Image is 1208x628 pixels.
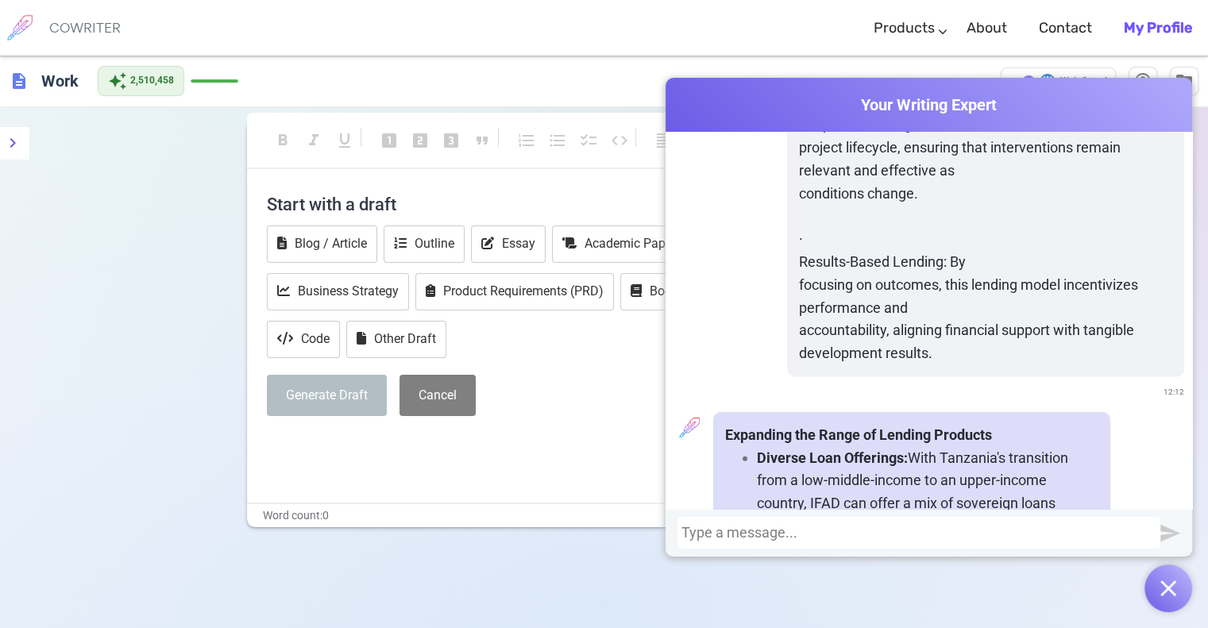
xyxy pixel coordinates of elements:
span: 2,510,458 [130,73,174,89]
span: auto_awesome [108,71,127,91]
span: format_align_left [654,131,673,150]
span: format_quote [473,131,492,150]
button: Outline [384,225,465,263]
p: · Results-Based Lending: By focusing on outcomes, this lending model incentivizes performance and... [799,228,1172,365]
span: looks_3 [442,131,461,150]
span: 12:12 [1164,381,1184,404]
span: checklist [579,131,598,150]
a: My Profile [1124,5,1192,52]
span: help_outline [1133,71,1152,91]
button: Generate Draft [267,375,387,417]
button: Other Draft [346,321,446,358]
span: looks_two [411,131,430,150]
button: Book Report [620,273,728,310]
img: Open chat [1160,580,1176,596]
span: format_bold [273,131,292,150]
a: Contact [1039,5,1092,52]
button: Essay [471,225,546,263]
span: format_list_bulleted [548,131,567,150]
strong: Expanding the Range of Lending Products [725,426,992,443]
button: Academic Paper [552,225,686,263]
button: Product Requirements (PRD) [415,273,614,310]
span: format_italic [304,131,323,150]
img: profile [673,412,705,444]
button: Help & Shortcuts [1129,67,1157,95]
a: About [967,5,1007,52]
span: format_list_numbered [517,131,536,150]
span: format_underlined [335,131,354,150]
button: Cancel [399,375,476,417]
span: Your Writing Expert [666,94,1192,117]
button: Business Strategy [267,273,409,310]
span: code [610,131,629,150]
h6: COWRITER [49,21,121,35]
strong: Diverse Loan Offerings: [757,449,908,466]
h6: Click to edit title [35,65,85,97]
img: Send [1160,523,1180,543]
span: Web Search [1060,74,1110,90]
span: looks_one [380,131,399,150]
b: My Profile [1124,19,1192,37]
button: Blog / Article [267,225,377,263]
h4: Start with a draft [267,185,942,223]
span: description [10,71,29,91]
button: Code [267,321,340,358]
span: folder [1175,71,1194,91]
div: Word count: 0 [247,504,962,527]
span: language [1038,72,1057,91]
button: Manage Documents [1170,67,1198,95]
a: Products [874,5,935,52]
